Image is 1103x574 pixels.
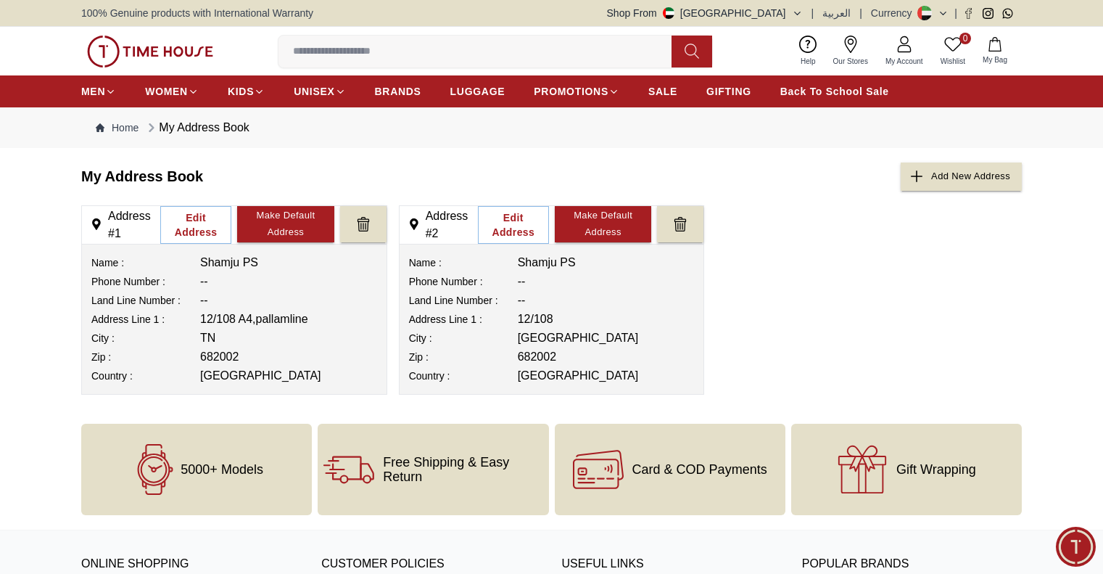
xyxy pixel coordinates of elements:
div: Country : [409,369,516,383]
div: Country : [91,369,199,383]
td: 682002 [517,348,640,366]
h2: My Address Book [81,163,203,191]
td: 682002 [199,348,322,366]
div: Zip : [91,350,199,364]
div: City : [409,331,516,345]
a: GIFTING [706,78,751,104]
div: Chat Widget [1056,527,1096,567]
a: BRANDS [375,78,421,104]
span: SALE [648,84,677,99]
div: Name : [409,255,516,270]
td: 12/108 [517,310,640,329]
div: Edit Address [486,210,541,239]
a: Help [792,33,825,70]
div: Phone Number : [91,274,199,289]
a: SALE [648,78,677,104]
a: KIDS [228,78,265,104]
div: Address Line 1 : [409,312,516,327]
img: ... [87,36,213,67]
div: Zip : [409,350,516,364]
span: GIFTING [706,84,751,99]
p: Address # 2 [400,208,478,242]
div: Land Line Number : [409,293,516,308]
span: Back To School Sale [780,84,889,99]
span: PROMOTIONS [534,84,608,99]
span: | [859,6,862,20]
span: 0 [959,33,971,44]
div: Make Default Address [244,208,326,241]
div: Make Default Address [562,208,644,241]
span: UNISEX [294,84,334,99]
div: Edit Address [168,210,223,239]
nav: Breadcrumb [81,107,1022,148]
div: Add New Address [931,168,1010,185]
img: United Arab Emirates [663,7,674,19]
span: | [811,6,814,20]
span: My Account [880,56,929,67]
span: LUGGAGE [450,84,505,99]
a: Facebook [963,8,974,19]
span: BRANDS [375,84,421,99]
span: MEN [81,84,105,99]
td: [GEOGRAPHIC_DATA] [517,329,640,348]
td: Shamju PS [199,253,322,272]
div: Phone Number : [409,274,516,289]
a: LUGGAGE [450,78,505,104]
td: -- [517,272,640,291]
td: [GEOGRAPHIC_DATA] [517,366,640,385]
span: Card & COD Payments [632,462,767,477]
span: | [954,6,957,20]
a: PROMOTIONS [534,78,619,104]
span: KIDS [228,84,254,99]
button: العربية [822,6,851,20]
a: MEN [81,78,116,104]
span: Free Shipping & Easy Return [383,455,542,484]
td: [GEOGRAPHIC_DATA] [199,366,322,385]
div: Land Line Number : [91,293,199,308]
td: TN [199,329,322,348]
button: My Bag [974,34,1016,68]
p: Address # 1 [82,208,160,242]
span: Wishlist [935,56,971,67]
button: Edit Address [160,206,231,244]
td: Shamju PS [517,253,640,272]
a: Back To School Sale [780,78,889,104]
span: My Bag [977,54,1013,65]
a: Whatsapp [1002,8,1013,19]
div: Address Line 1 : [91,312,199,327]
td: -- [199,272,322,291]
a: UNISEX [294,78,345,104]
button: Make Default Address [555,206,651,242]
span: 100% Genuine products with International Warranty [81,6,313,20]
button: Edit Address [478,206,549,244]
td: -- [199,291,322,310]
div: My Address Book [144,119,249,136]
button: Shop From[GEOGRAPHIC_DATA] [607,6,803,20]
a: Instagram [983,8,993,19]
span: Help [795,56,822,67]
span: WOMEN [145,84,188,99]
div: Currency [871,6,918,20]
a: 0Wishlist [932,33,974,70]
span: Gift Wrapping [896,462,976,477]
span: Our Stores [827,56,874,67]
a: WOMEN [145,78,199,104]
td: -- [517,291,640,310]
a: Our Stores [825,33,877,70]
button: Add New Address [901,163,1022,191]
span: 5000+ Models [181,462,263,477]
div: Name : [91,255,199,270]
td: 12/108 A4,pallamline [199,310,322,329]
div: City : [91,331,199,345]
a: Home [96,120,139,135]
button: Make Default Address [237,206,334,242]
